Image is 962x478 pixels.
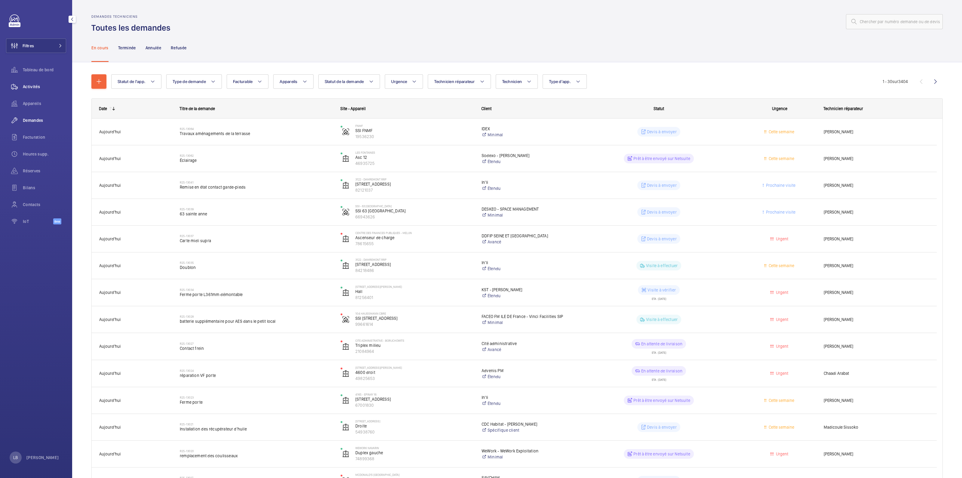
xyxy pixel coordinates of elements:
[355,181,474,187] p: [STREET_ADDRESS]
[6,39,66,53] button: Filtres
[824,343,929,350] span: [PERSON_NAME]
[482,132,574,138] a: Minimal
[23,43,34,49] span: Filtres
[355,204,474,208] p: SSI - 63 [GEOGRAPHIC_DATA]
[767,425,794,430] span: Cette semaine
[355,134,474,140] p: 19536230
[342,370,349,377] img: elevator.svg
[502,79,522,84] span: Technicien
[111,74,161,89] button: Statut de l'app.
[355,339,474,342] p: Cite Administrative - BORUCHOWITS
[355,288,474,295] p: Hall
[824,289,929,296] span: [PERSON_NAME]
[765,210,795,214] span: Prochaine visite
[273,74,313,89] button: Appareils
[391,79,407,84] span: Urgence
[180,345,333,351] span: Contact frein
[482,126,574,132] p: IDEX
[355,267,474,273] p: 84218486
[180,264,333,270] span: Doublon
[482,374,574,380] a: Étendu
[355,456,474,462] p: 74899368
[180,315,333,318] h2: R25-13028
[180,369,333,372] h2: R25-13024
[340,106,366,111] span: Site - Appareil
[342,128,349,135] img: fire_alarm.svg
[355,241,474,247] p: 78615655
[355,128,474,134] p: SSI FNMF
[824,397,929,404] span: [PERSON_NAME]
[280,79,297,84] span: Appareils
[342,424,349,431] img: elevator.svg
[824,128,929,135] span: [PERSON_NAME]
[342,182,349,189] img: elevator.svg
[180,342,333,345] h2: R25-13027
[355,396,474,402] p: [STREET_ADDRESS]
[482,347,574,353] a: Avancé
[482,159,574,165] a: Étendu
[180,291,333,298] span: Ferme porte L361mm démontable
[355,393,474,396] p: 4165 - EPINAY 16
[355,285,474,288] p: [STREET_ADDRESS][PERSON_NAME]
[652,295,666,300] div: ETA : [DATE]
[482,421,574,427] p: CDC Habitat - [PERSON_NAME]
[775,236,788,241] span: Urgent
[180,318,333,324] span: batterie supplémentaire pour AES dans le petit local
[180,207,333,211] h2: R25-13039
[482,153,574,159] p: Sodexo - [PERSON_NAME]
[355,151,474,154] p: Les Fontaines
[180,261,333,264] h2: R25-13035
[342,397,349,404] img: elevator.svg
[355,423,474,429] p: Droite
[355,375,474,381] p: 49825653
[23,185,66,191] span: Bilans
[23,67,66,73] span: Tableau de bord
[647,209,677,215] p: Devis à envoyer
[171,45,186,51] p: Refusée
[482,313,574,319] p: FACEO FM ILE DE France - Vinci Facilities SIP
[53,218,61,224] span: Beta
[180,234,333,238] h2: R25-13037
[355,429,474,435] p: 54938760
[355,231,474,235] p: Centre des finances publiques - Melun
[342,343,349,350] img: elevator.svg
[775,371,788,376] span: Urgent
[99,183,121,188] span: Aujourd'hui
[355,321,474,327] p: 99661614
[543,74,587,89] button: Type d'app.
[227,74,269,89] button: Facturable
[892,79,898,84] span: sur
[91,22,174,33] h1: Toutes les demandes
[482,293,574,299] a: Étendu
[767,263,794,268] span: Cette semaine
[434,79,475,84] span: Technicien réparateur
[180,157,333,163] span: Éclairage
[355,295,474,301] p: 81256401
[482,454,574,460] a: Minimal
[355,214,474,220] p: 66943626
[355,473,474,476] p: Mcdonald's [GEOGRAPHIC_DATA]
[482,179,574,185] p: In'li
[99,452,121,456] span: Aujourd'hui
[91,14,174,19] h2: Demandes techniciens
[166,74,222,89] button: Type de demande
[180,396,333,399] h2: R25-13023
[99,156,121,161] span: Aujourd'hui
[482,185,574,191] a: Étendu
[482,368,574,374] p: Advenis PM
[180,422,333,426] h2: R25-13021
[824,451,929,458] span: [PERSON_NAME]
[180,288,333,291] h2: R25-13034
[355,312,474,315] p: 104 Haussmann CBRE
[355,348,474,354] p: 21084964
[180,238,333,244] span: Carte midi supra
[355,124,474,128] p: FNMF
[652,349,666,354] div: ETA : [DATE]
[26,455,59,461] p: [PERSON_NAME]
[325,79,364,84] span: Statut de la demande
[355,154,474,160] p: Asc 12
[482,239,574,245] a: Avancé
[482,260,574,266] p: In'li
[355,208,474,214] p: SSI 63 [GEOGRAPHIC_DATA]
[118,45,136,51] p: Terminée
